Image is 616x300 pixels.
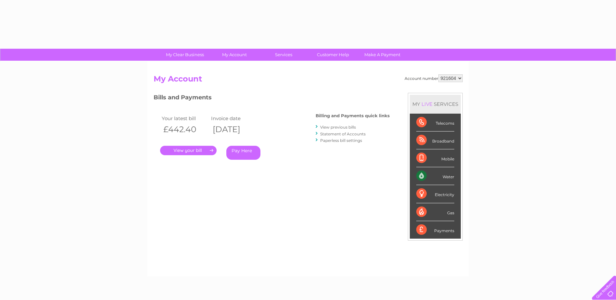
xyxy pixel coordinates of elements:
[158,49,212,61] a: My Clear Business
[306,49,360,61] a: Customer Help
[257,49,310,61] a: Services
[207,49,261,61] a: My Account
[209,114,259,123] td: Invoice date
[320,131,366,136] a: Statement of Accounts
[209,123,259,136] th: [DATE]
[416,149,454,167] div: Mobile
[160,114,210,123] td: Your latest bill
[320,125,356,130] a: View previous bills
[154,93,390,104] h3: Bills and Payments
[416,221,454,239] div: Payments
[416,203,454,221] div: Gas
[420,101,434,107] div: LIVE
[416,131,454,149] div: Broadband
[356,49,409,61] a: Make A Payment
[160,146,217,155] a: .
[316,113,390,118] h4: Billing and Payments quick links
[154,74,463,87] h2: My Account
[405,74,463,82] div: Account number
[320,138,362,143] a: Paperless bill settings
[416,185,454,203] div: Electricity
[416,114,454,131] div: Telecoms
[226,146,260,160] a: Pay Here
[410,95,461,113] div: MY SERVICES
[416,167,454,185] div: Water
[160,123,210,136] th: £442.40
